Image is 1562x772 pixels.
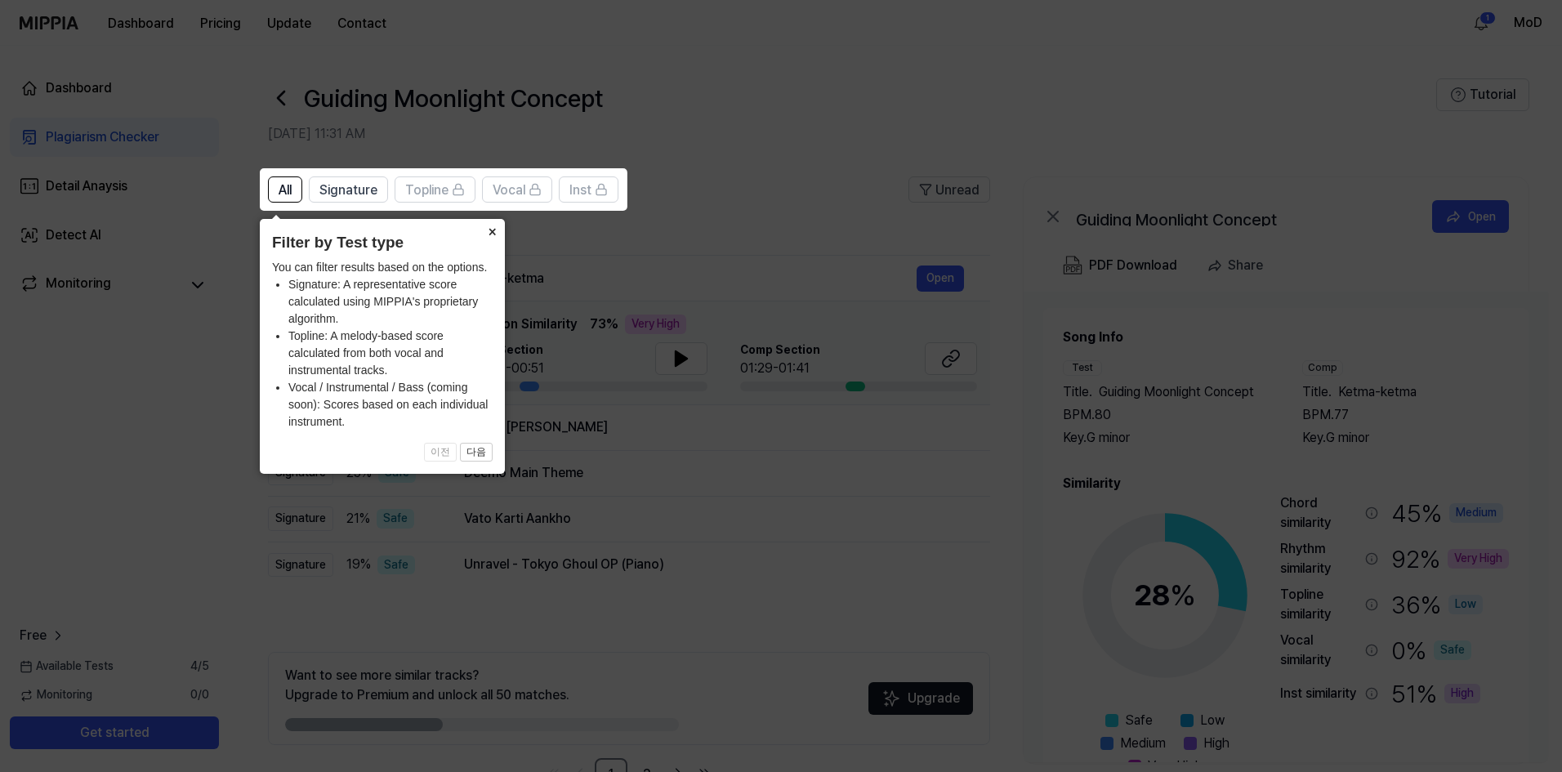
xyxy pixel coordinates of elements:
[569,181,591,200] span: Inst
[309,176,388,203] button: Signature
[319,181,377,200] span: Signature
[479,219,505,242] button: Close
[272,231,493,255] header: Filter by Test type
[268,176,302,203] button: All
[405,181,449,200] span: Topline
[460,443,493,462] button: 다음
[288,328,493,379] li: Topline: A melody-based score calculated from both vocal and instrumental tracks.
[395,176,475,203] button: Topline
[493,181,525,200] span: Vocal
[288,379,493,431] li: Vocal / Instrumental / Bass (coming soon): Scores based on each individual instrument.
[279,181,292,200] span: All
[482,176,552,203] button: Vocal
[272,259,493,431] div: You can filter results based on the options.
[288,276,493,328] li: Signature: A representative score calculated using MIPPIA's proprietary algorithm.
[559,176,618,203] button: Inst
